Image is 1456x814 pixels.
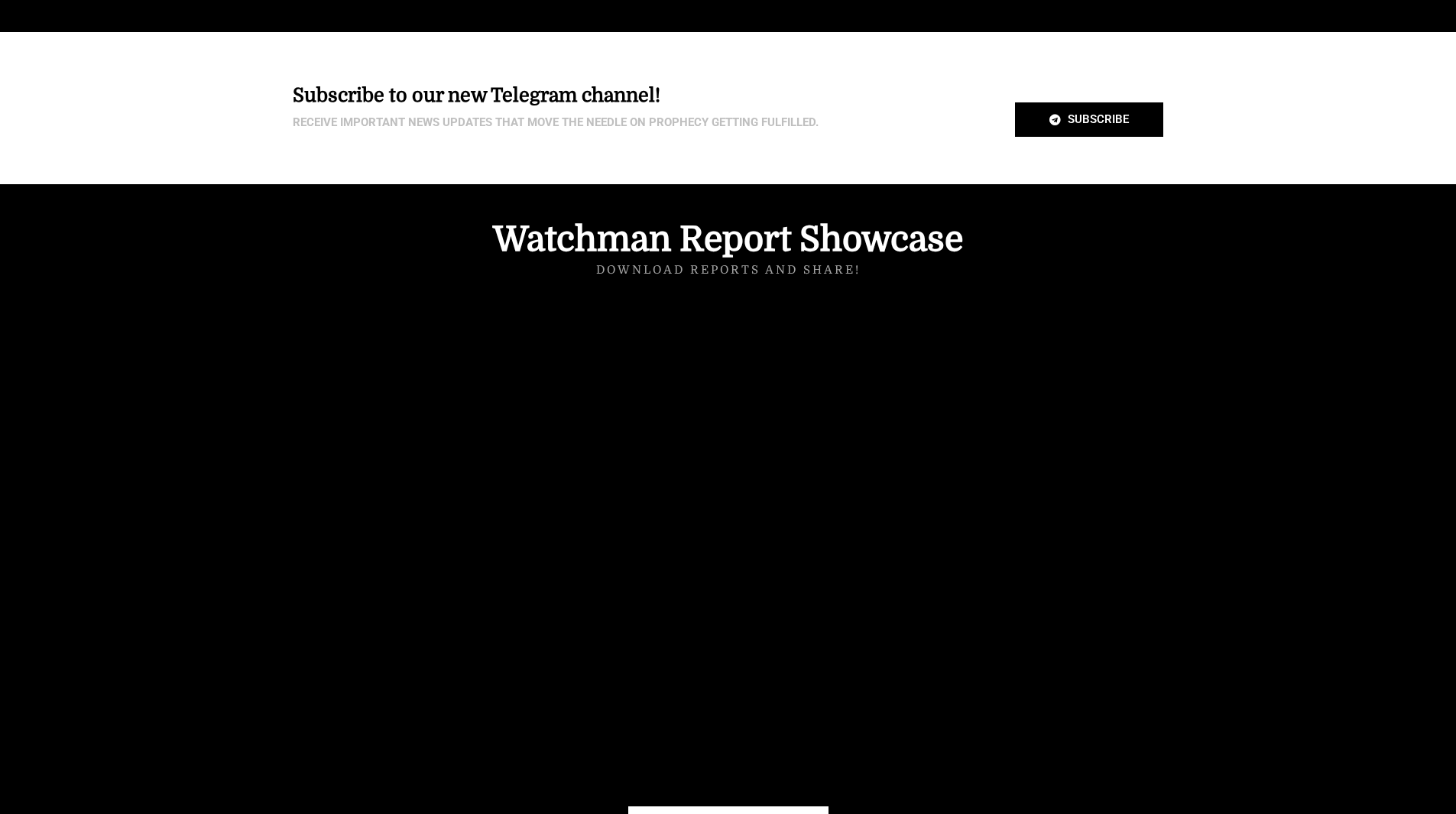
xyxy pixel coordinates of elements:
span: SUBSCRIBE [1068,114,1129,125]
h2: Subscribe to our new Telegram channel! [293,86,917,105]
a: SUBSCRIBE [1015,102,1163,137]
b: Receive important news updates that move the needle on prophecy getting fulfilled. [293,115,819,129]
h4: Watchman Report Showcase [293,222,1164,257]
h5: Download reports and share! [293,264,1164,276]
